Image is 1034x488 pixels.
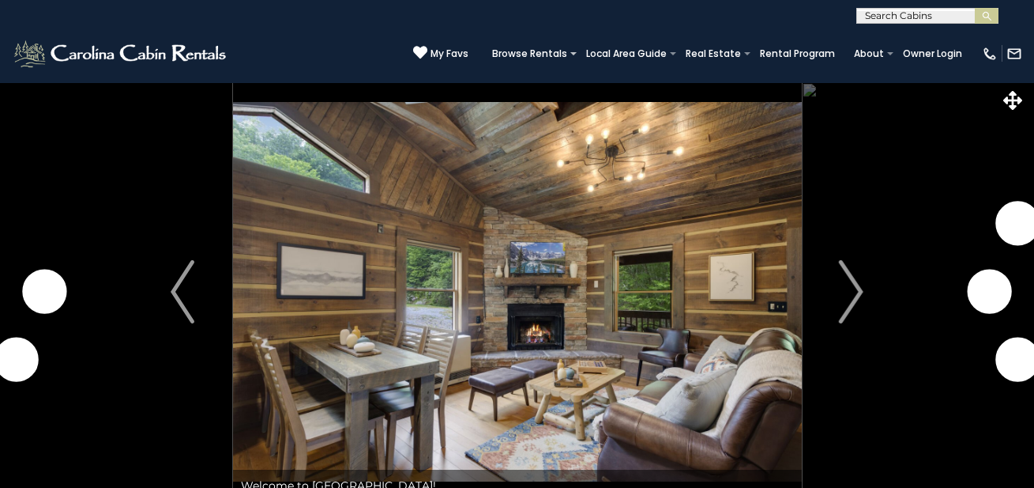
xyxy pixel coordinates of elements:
img: mail-regular-white.png [1006,46,1022,62]
img: arrow [840,260,863,323]
a: Local Area Guide [578,43,675,65]
img: arrow [171,260,194,323]
a: Rental Program [752,43,843,65]
a: Real Estate [678,43,749,65]
img: phone-regular-white.png [982,46,998,62]
a: Browse Rentals [484,43,575,65]
a: My Favs [413,45,468,62]
span: My Favs [431,47,468,61]
img: White-1-2.png [12,38,231,70]
a: About [846,43,892,65]
a: Owner Login [895,43,970,65]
